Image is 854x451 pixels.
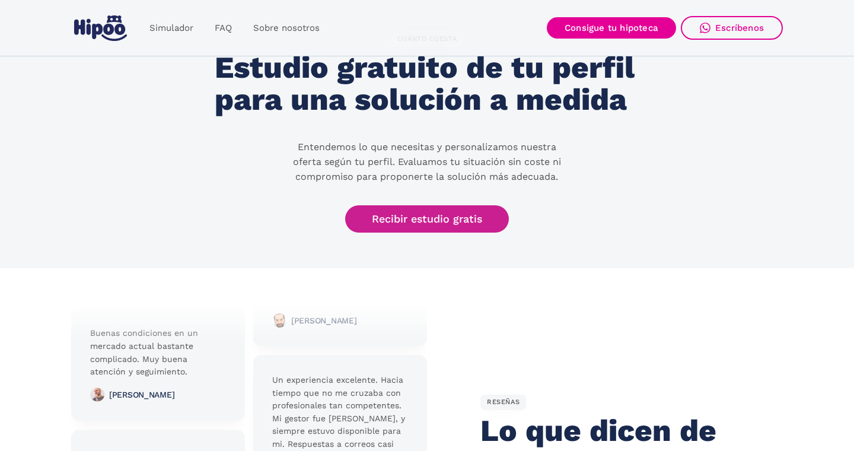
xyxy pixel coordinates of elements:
[215,52,640,116] h2: Estudio gratuito de tu perfil para una solución a medida
[243,17,330,40] a: Sobre nosotros
[139,17,204,40] a: Simulador
[715,23,764,33] div: Escríbenos
[204,17,243,40] a: FAQ
[480,395,526,410] div: RESEÑAS
[681,16,783,40] a: Escríbenos
[71,11,129,46] a: home
[345,205,509,233] a: Recibir estudio gratis
[547,17,676,39] a: Consigue tu hipoteca
[285,140,569,184] p: Entendemos lo que necesitas y personalizamos nuestra oferta según tu perfil. Evaluamos tu situaci...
